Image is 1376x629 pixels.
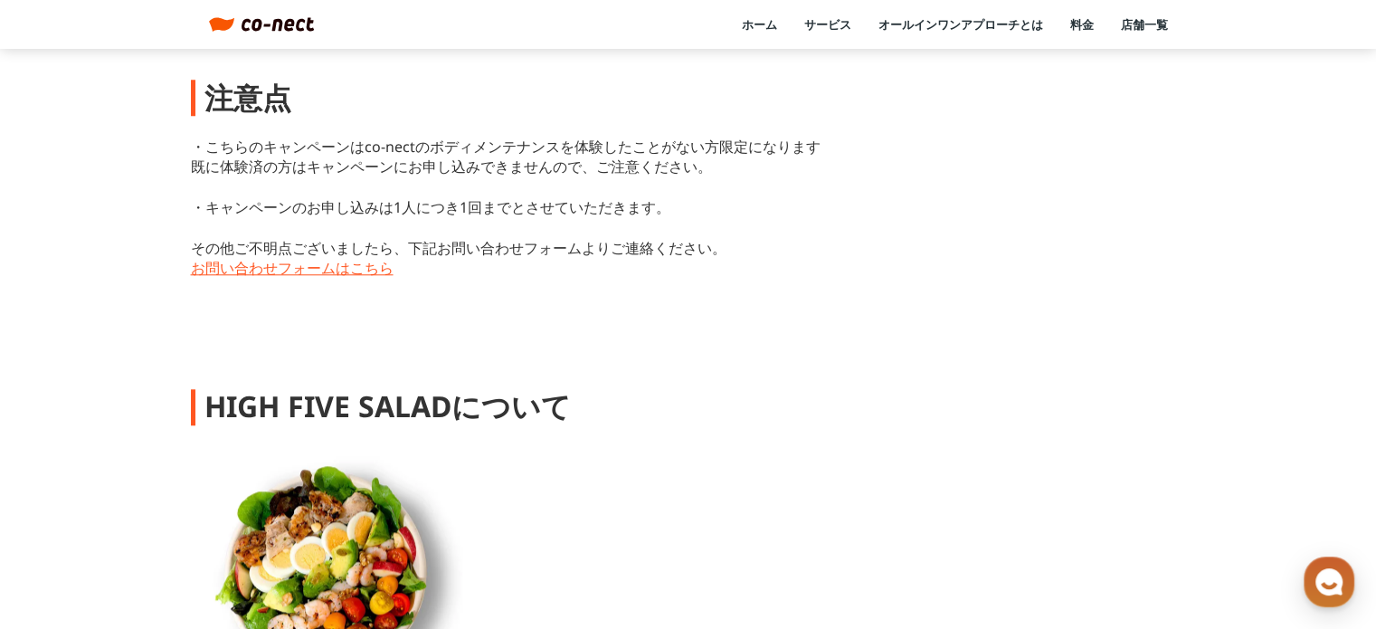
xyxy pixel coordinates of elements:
[742,16,777,33] a: ホーム
[204,386,571,427] h2: HIGH FIVE SALADについて
[233,479,347,524] a: 設定
[46,506,79,520] span: ホーム
[191,258,1186,278] a: お問い合わせフォームはこちら
[191,137,1186,258] p: ・こちらのキャンペーンはco-nectのボディメンテナンスを体験したことがない方限定になります 既に体験済の方はキャンペーンにお申し込みできませんので、ご注意ください。 ・キャンペーンのお申し込...
[878,16,1043,33] a: オールインワンアプローチとは
[155,507,198,521] span: チャット
[1070,16,1094,33] a: 料金
[5,479,119,524] a: ホーム
[804,16,851,33] a: サービス
[1121,16,1168,33] a: 店舗一覧
[280,506,301,520] span: 設定
[204,78,291,119] h2: 注意点
[119,479,233,524] a: チャット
